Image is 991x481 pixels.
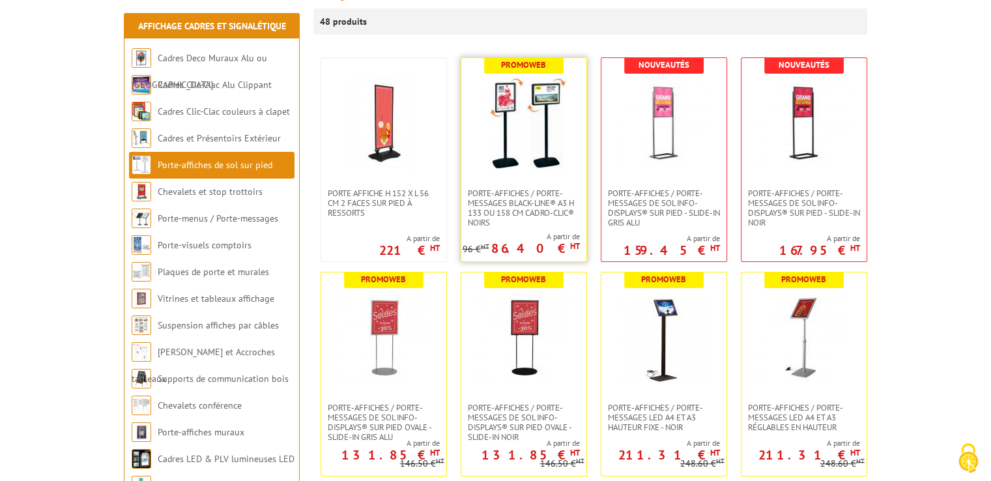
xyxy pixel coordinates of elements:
[748,188,860,227] span: Porte-affiches / Porte-messages de sol Info-Displays® sur pied - Slide-in Noir
[132,449,151,469] img: Cadres LED & PLV lumineuses LED
[158,373,289,385] a: Supports de communication bois
[781,274,826,285] b: Promoweb
[468,403,580,442] span: Porte-affiches / Porte-messages de sol Info-Displays® sur pied ovale - Slide-in Noir
[716,456,725,465] sup: HT
[952,442,984,474] img: Cookies (fenêtre modale)
[158,132,281,144] a: Cadres et Présentoirs Extérieur
[436,456,444,465] sup: HT
[341,451,440,459] p: 131.85 €
[158,293,274,304] a: Vitrines et tableaux affichage
[132,396,151,415] img: Chevalets conférence
[570,447,580,458] sup: HT
[158,212,278,224] a: Porte-menus / Porte-messages
[158,186,263,197] a: Chevalets et stop trottoirs
[779,233,860,244] span: A partir de
[463,244,489,254] p: 96 €
[321,188,446,218] a: Porte Affiche H 152 x L 56 cm 2 faces sur pied à ressorts
[328,188,440,218] span: Porte Affiche H 152 x L 56 cm 2 faces sur pied à ressorts
[601,438,720,448] span: A partir de
[945,437,991,481] button: Cookies (fenêtre modale)
[608,188,720,227] span: Porte-affiches / Porte-messages de sol Info-Displays® sur pied - Slide-in Gris Alu
[680,459,725,469] p: 248.60 €
[132,289,151,308] img: Vitrines et tableaux affichage
[463,231,580,242] span: A partir de
[321,438,440,448] span: A partir de
[461,188,586,227] a: Porte-affiches / Porte-messages Black-Line® A3 H 133 ou 158 cm Cadro-Clic® noirs
[741,403,867,432] a: Porte-affiches / Porte-messages LED A4 et A3 réglables en hauteur
[132,422,151,442] img: Porte-affiches muraux
[430,242,440,254] sup: HT
[158,79,272,91] a: Cadres Clic-Clac Alu Clippant
[132,262,151,282] img: Plaques de porte et murales
[132,155,151,175] img: Porte-affiches de sol sur pied
[601,403,726,432] a: Porte-affiches / Porte-messages LED A4 et A3 hauteur fixe - Noir
[158,239,251,251] a: Porte-visuels comptoirs
[338,78,429,169] img: Porte Affiche H 152 x L 56 cm 2 faces sur pied à ressorts
[570,241,580,252] sup: HT
[501,59,546,70] b: Promoweb
[132,182,151,201] img: Chevalets et stop trottoirs
[618,78,710,169] img: Porte-affiches / Porte-messages de sol Info-Displays® sur pied - Slide-in Gris Alu
[361,274,406,285] b: Promoweb
[158,106,290,117] a: Cadres Clic-Clac couleurs à clapet
[779,246,860,254] p: 167.95 €
[132,315,151,335] img: Suspension affiches par câbles
[158,400,242,411] a: Chevalets conférence
[481,242,489,251] sup: HT
[820,459,865,469] p: 248.60 €
[710,242,720,254] sup: HT
[641,274,686,285] b: Promoweb
[624,246,720,254] p: 159.45 €
[132,346,275,385] a: [PERSON_NAME] et Accroches tableaux
[758,292,850,383] img: Porte-affiches / Porte-messages LED A4 et A3 réglables en hauteur
[328,403,440,442] span: Porte-affiches / Porte-messages de sol Info-Displays® sur pied ovale - Slide-in Gris Alu
[856,456,865,465] sup: HT
[320,8,369,35] p: 48 produits
[138,20,286,32] a: Affichage Cadres et Signalétique
[850,447,860,458] sup: HT
[758,451,860,459] p: 211.31 €
[491,244,580,252] p: 86.40 €
[478,292,569,383] img: Porte-affiches / Porte-messages de sol Info-Displays® sur pied ovale - Slide-in Noir
[639,59,689,70] b: Nouveautés
[710,447,720,458] sup: HT
[601,188,726,227] a: Porte-affiches / Porte-messages de sol Info-Displays® sur pied - Slide-in Gris Alu
[461,438,580,448] span: A partir de
[758,78,850,169] img: Porte-affiches / Porte-messages de sol Info-Displays® sur pied - Slide-in Noir
[468,188,580,227] span: Porte-affiches / Porte-messages Black-Line® A3 H 133 ou 158 cm Cadro-Clic® noirs
[132,102,151,121] img: Cadres Clic-Clac couleurs à clapet
[338,292,429,383] img: Porte-affiches / Porte-messages de sol Info-Displays® sur pied ovale - Slide-in Gris Alu
[618,292,710,383] img: Porte-affiches / Porte-messages LED A4 et A3 hauteur fixe - Noir
[158,266,269,278] a: Plaques de porte et murales
[608,403,720,432] span: Porte-affiches / Porte-messages LED A4 et A3 hauteur fixe - Noir
[461,403,586,442] a: Porte-affiches / Porte-messages de sol Info-Displays® sur pied ovale - Slide-in Noir
[132,342,151,362] img: Cimaises et Accroches tableaux
[501,274,546,285] b: Promoweb
[132,128,151,148] img: Cadres et Présentoirs Extérieur
[748,403,860,432] span: Porte-affiches / Porte-messages LED A4 et A3 réglables en hauteur
[132,209,151,228] img: Porte-menus / Porte-messages
[576,456,584,465] sup: HT
[850,242,860,254] sup: HT
[158,319,279,331] a: Suspension affiches par câbles
[540,459,584,469] p: 146.50 €
[379,233,440,244] span: A partir de
[158,453,294,465] a: Cadres LED & PLV lumineuses LED
[779,59,829,70] b: Nouveautés
[430,447,440,458] sup: HT
[618,451,720,459] p: 211.31 €
[158,159,272,171] a: Porte-affiches de sol sur pied
[624,233,720,244] span: A partir de
[481,451,580,459] p: 131.85 €
[741,438,860,448] span: A partir de
[478,78,569,169] img: Porte-affiches / Porte-messages Black-Line® A3 H 133 ou 158 cm Cadro-Clic® noirs
[400,459,444,469] p: 146.50 €
[321,403,446,442] a: Porte-affiches / Porte-messages de sol Info-Displays® sur pied ovale - Slide-in Gris Alu
[158,426,244,438] a: Porte-affiches muraux
[379,246,440,254] p: 221 €
[741,188,867,227] a: Porte-affiches / Porte-messages de sol Info-Displays® sur pied - Slide-in Noir
[132,52,267,91] a: Cadres Deco Muraux Alu ou [GEOGRAPHIC_DATA]
[132,48,151,68] img: Cadres Deco Muraux Alu ou Bois
[132,235,151,255] img: Porte-visuels comptoirs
